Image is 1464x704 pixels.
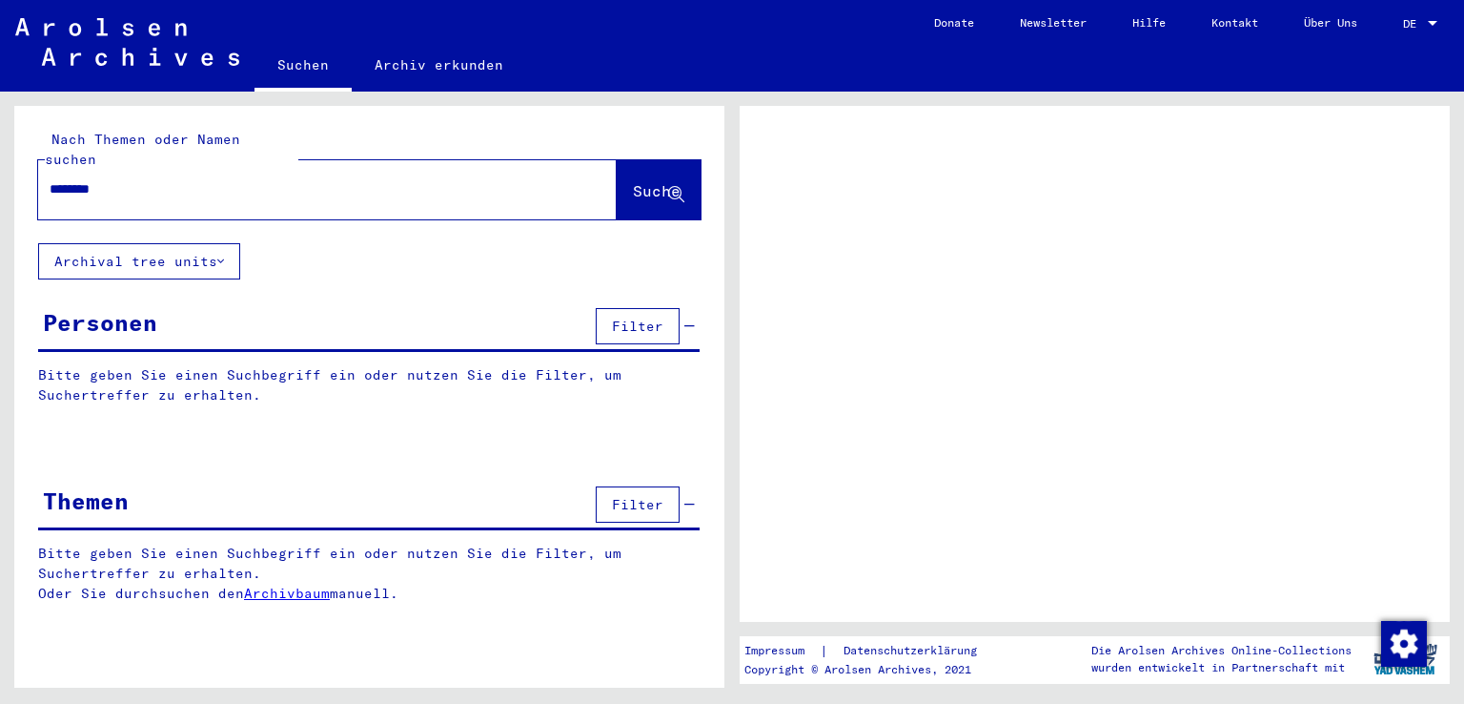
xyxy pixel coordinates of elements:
[1370,635,1441,683] img: yv_logo.png
[744,641,820,661] a: Impressum
[352,42,526,88] a: Archiv erkunden
[828,641,1000,661] a: Datenschutzerklärung
[1403,17,1424,31] span: DE
[1091,659,1352,676] p: wurden entwickelt in Partnerschaft mit
[38,365,700,405] p: Bitte geben Sie einen Suchbegriff ein oder nutzen Sie die Filter, um Suchertreffer zu erhalten.
[15,18,239,66] img: Arolsen_neg.svg
[254,42,352,92] a: Suchen
[612,496,663,513] span: Filter
[43,305,157,340] div: Personen
[744,661,1000,678] p: Copyright © Arolsen Archives, 2021
[43,484,129,518] div: Themen
[617,160,701,219] button: Suche
[45,131,240,168] mat-label: Nach Themen oder Namen suchen
[1091,642,1352,659] p: Die Arolsen Archives Online-Collections
[596,308,680,344] button: Filter
[244,585,330,602] a: Archivbaum
[38,243,240,280] button: Archival tree units
[744,641,1000,661] div: |
[596,487,680,523] button: Filter
[633,181,681,200] span: Suche
[1381,621,1427,667] img: Zustimmung ändern
[38,544,701,604] p: Bitte geben Sie einen Suchbegriff ein oder nutzen Sie die Filter, um Suchertreffer zu erhalten. O...
[612,318,663,335] span: Filter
